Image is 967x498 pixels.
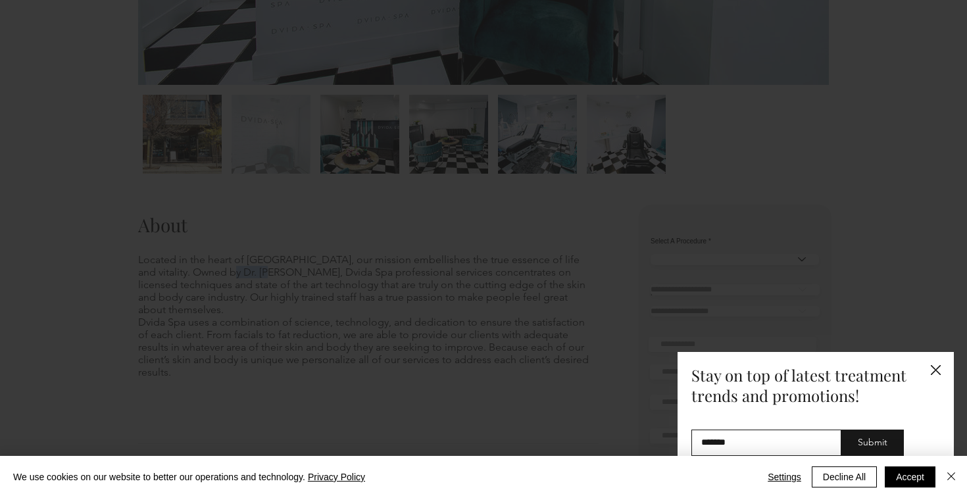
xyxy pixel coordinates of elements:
span: We use cookies on our website to better our operations and technology. [13,471,365,483]
button: Decline All [812,466,877,487]
h2: Stay on top of latest treatment trends and promotions! [691,365,912,406]
span: Settings [768,467,801,487]
a: Privacy Policy [308,472,365,482]
span: Submit [858,436,887,449]
div: Back to site [931,365,941,376]
img: Close [943,468,959,484]
button: Submit [841,430,904,456]
button: Accept [885,466,935,487]
button: Close [943,466,959,487]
